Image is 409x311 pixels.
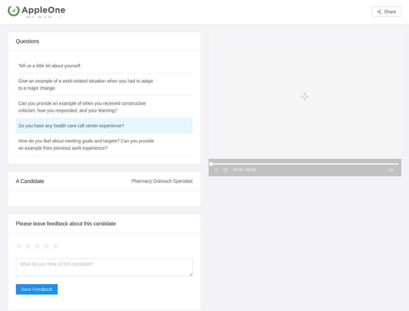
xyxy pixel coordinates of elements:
span: star [25,243,31,249]
div: Questions [16,32,193,51]
span: star [34,243,40,249]
span: star [52,243,59,249]
span: star [43,243,50,249]
span: star [16,243,22,249]
span: share-alt [377,9,381,15]
td: How do you feel about meeting goals and targets? Can you provide an example from previous work ex... [16,133,160,156]
td: Do you have any health care call center experience? [16,118,160,133]
button: Save Feedback [16,284,58,294]
div: Please leave feedback about this candidate [16,214,193,233]
div: Pharmacy Outreach Specialist [131,172,192,190]
div: A Candidate [16,172,131,190]
td: Tell us a little bit about yourself. [16,58,160,74]
img: AppleOne US [8,5,65,20]
td: Give an example of a work-related situation when you had to adapt to a major change. [16,74,160,96]
td: Can you provide an example of when you received constructive criticism, how you responded, and yo... [16,96,160,118]
button: share-altShare [372,6,401,17]
span: Save Feedback [21,286,52,293]
span: Share [384,8,396,15]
